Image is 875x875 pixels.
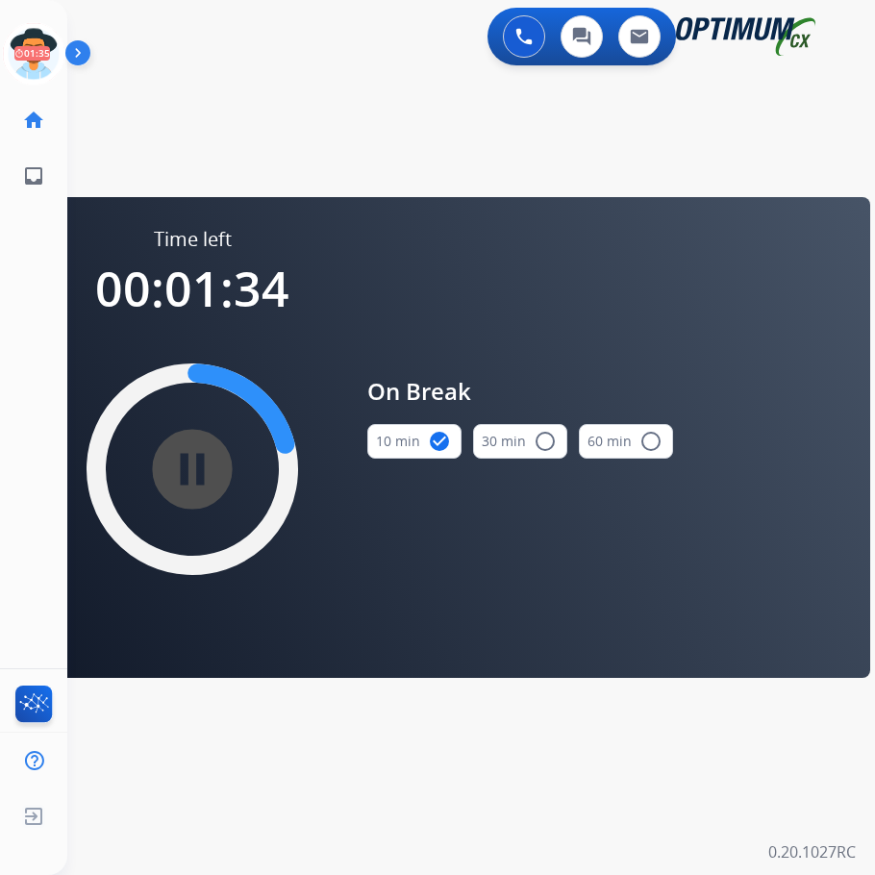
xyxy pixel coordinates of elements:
mat-icon: radio_button_unchecked [534,430,557,453]
mat-icon: pause_circle_filled [181,458,204,481]
mat-icon: home [22,109,45,132]
p: 0.20.1027RC [768,840,856,863]
mat-icon: inbox [22,164,45,187]
button: 10 min [367,424,462,459]
mat-icon: check_circle [428,430,451,453]
button: 60 min [579,424,673,459]
span: 00:01:34 [95,256,289,321]
mat-icon: radio_button_unchecked [639,430,662,453]
span: Time left [154,226,232,253]
span: On Break [367,374,673,409]
button: 30 min [473,424,567,459]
